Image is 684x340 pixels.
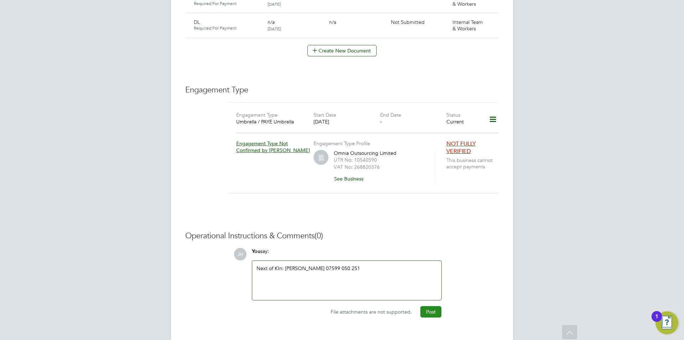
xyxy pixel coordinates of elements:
label: UTR No: 10540590 [334,157,377,163]
button: Create New Document [307,45,377,56]
span: Not Submitted [391,19,425,25]
div: Omnia Outsourcing Limited [334,150,426,185]
span: JH [234,248,247,260]
div: Umbrella / PAYE Umbrella [236,118,302,125]
span: This business cannot accept payments [446,157,502,170]
span: Required For Payment [194,1,262,6]
span: [DATE] [268,26,281,31]
span: [DATE] [268,1,281,7]
span: (0) [315,231,323,240]
span: Required For Payment [194,25,262,31]
div: [DATE] [313,118,380,125]
label: Engagement Type Profile [313,140,370,147]
label: End Date [380,112,401,118]
button: Open Resource Center, 1 new notification [655,311,678,334]
button: Post [420,306,441,318]
label: Start Date [313,112,336,118]
span: NOT FULLY VERIFIED [446,140,476,155]
span: DL [194,19,200,25]
h3: Operational Instructions & Comments [185,231,499,241]
div: say: [252,248,442,260]
label: Status [446,112,460,118]
label: Engagement Type [236,112,278,118]
span: Internal Team & Workers [452,19,483,32]
div: - [380,118,446,125]
label: VAT No: 268820376 [334,164,380,170]
div: Current [446,118,480,125]
span: File attachments are not supported. [331,309,412,315]
div: 1 [655,316,658,326]
span: You [252,248,260,254]
div: Next of KIn: [PERSON_NAME] 07599 050 251 [256,265,437,296]
span: n/a [329,19,336,25]
span: Engagement Type Not Confirmed by [PERSON_NAME] [236,140,310,153]
button: See Business [334,173,369,184]
h3: Engagement Type [185,85,499,95]
span: n/a [268,19,275,25]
